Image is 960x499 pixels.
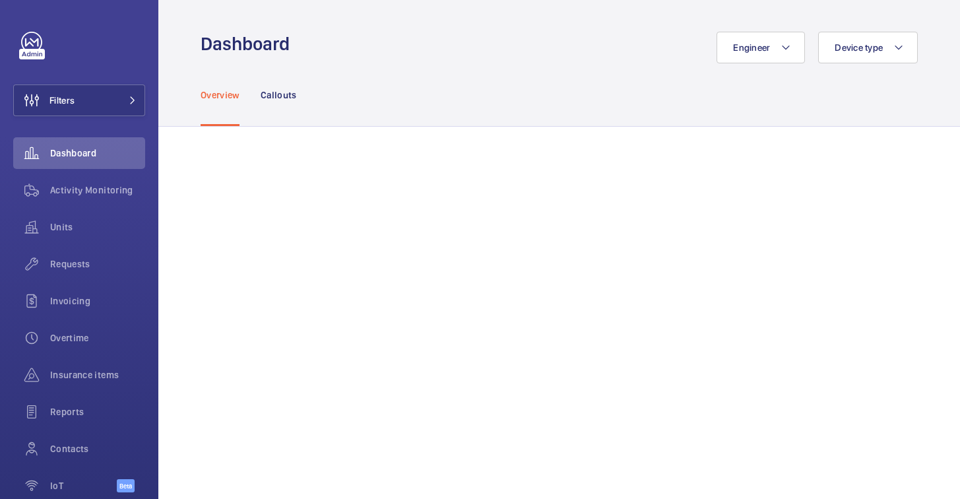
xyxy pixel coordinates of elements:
[261,88,297,102] p: Callouts
[50,183,145,197] span: Activity Monitoring
[50,257,145,271] span: Requests
[818,32,918,63] button: Device type
[117,479,135,492] span: Beta
[50,294,145,308] span: Invoicing
[201,32,298,56] h1: Dashboard
[50,220,145,234] span: Units
[717,32,805,63] button: Engineer
[50,442,145,455] span: Contacts
[49,94,75,107] span: Filters
[50,147,145,160] span: Dashboard
[13,84,145,116] button: Filters
[733,42,770,53] span: Engineer
[50,331,145,345] span: Overtime
[50,405,145,418] span: Reports
[201,88,240,102] p: Overview
[50,368,145,382] span: Insurance items
[50,479,117,492] span: IoT
[835,42,883,53] span: Device type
